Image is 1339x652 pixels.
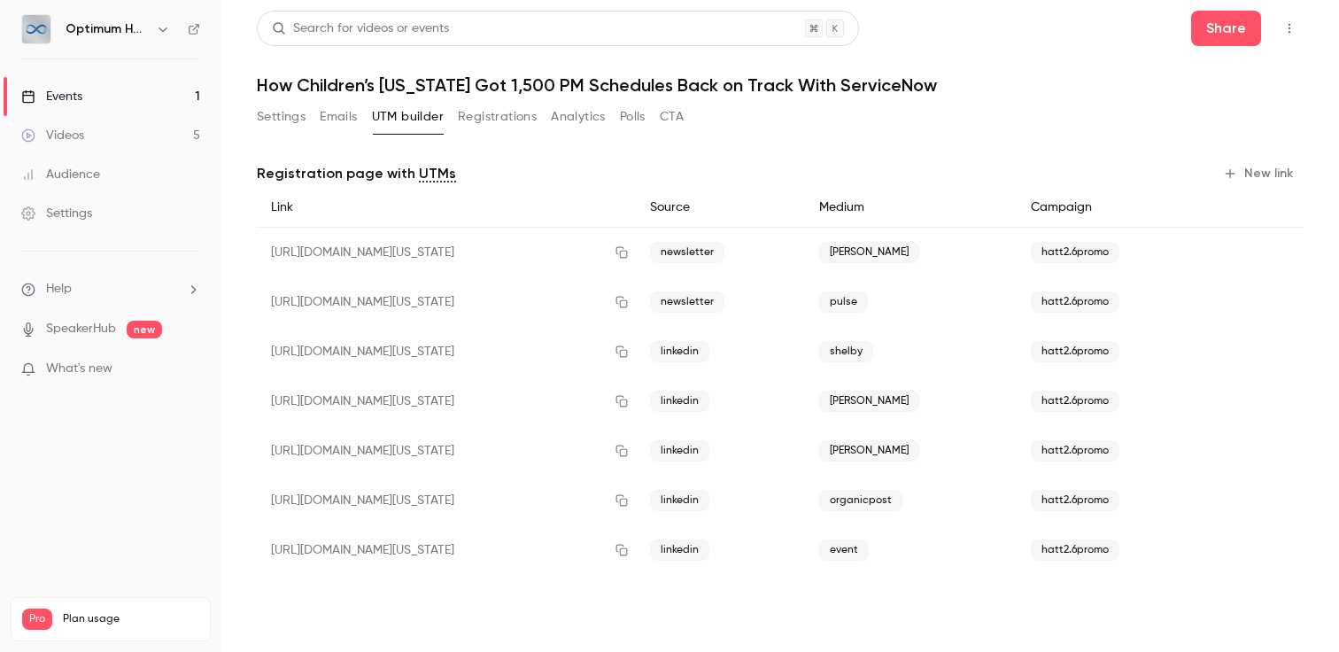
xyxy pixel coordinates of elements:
[46,320,116,338] a: SpeakerHub
[1191,11,1261,46] button: Share
[650,242,724,263] span: newsletter
[1031,440,1119,462] span: hatt2.6promo
[257,476,636,525] div: [URL][DOMAIN_NAME][US_STATE]
[650,440,709,462] span: linkedin
[179,361,200,377] iframe: Noticeable Trigger
[551,103,606,131] button: Analytics
[66,20,149,38] h6: Optimum Healthcare IT
[63,612,199,626] span: Plan usage
[458,103,537,131] button: Registrations
[819,291,868,313] span: pulse
[650,539,709,561] span: linkedin
[1031,391,1119,412] span: hatt2.6promo
[257,426,636,476] div: [URL][DOMAIN_NAME][US_STATE]
[21,205,92,222] div: Settings
[272,19,449,38] div: Search for videos or events
[650,490,709,511] span: linkedin
[257,228,636,278] div: [URL][DOMAIN_NAME][US_STATE]
[22,609,52,630] span: Pro
[257,188,636,228] div: Link
[650,391,709,412] span: linkedin
[21,280,200,299] li: help-dropdown-opener
[1216,159,1304,188] button: New link
[1031,539,1119,561] span: hatt2.6promo
[21,127,84,144] div: Videos
[819,242,919,263] span: [PERSON_NAME]
[46,360,112,378] span: What's new
[819,391,919,412] span: [PERSON_NAME]
[1031,490,1119,511] span: hatt2.6promo
[819,539,869,561] span: event
[257,525,636,575] div: [URL][DOMAIN_NAME][US_STATE]
[257,327,636,376] div: [URL][DOMAIN_NAME][US_STATE]
[419,163,456,184] a: UTMs
[636,188,805,228] div: Source
[127,321,162,338] span: new
[22,15,50,43] img: Optimum Healthcare IT
[257,376,636,426] div: [URL][DOMAIN_NAME][US_STATE]
[1031,341,1119,362] span: hatt2.6promo
[257,277,636,327] div: [URL][DOMAIN_NAME][US_STATE]
[819,341,873,362] span: shelby
[372,103,444,131] button: UTM builder
[819,440,919,462] span: [PERSON_NAME]
[257,163,456,184] p: Registration page with
[1031,291,1119,313] span: hatt2.6promo
[1017,188,1210,228] div: Campaign
[660,103,684,131] button: CTA
[650,341,709,362] span: linkedin
[650,291,724,313] span: newsletter
[320,103,357,131] button: Emails
[21,166,100,183] div: Audience
[257,103,306,131] button: Settings
[819,490,902,511] span: organicpost
[46,280,72,299] span: Help
[1031,242,1119,263] span: hatt2.6promo
[21,88,82,105] div: Events
[805,188,1017,228] div: Medium
[257,74,1304,96] h1: How Children’s [US_STATE] Got 1,500 PM Schedules Back on Track With ServiceNow
[620,103,646,131] button: Polls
